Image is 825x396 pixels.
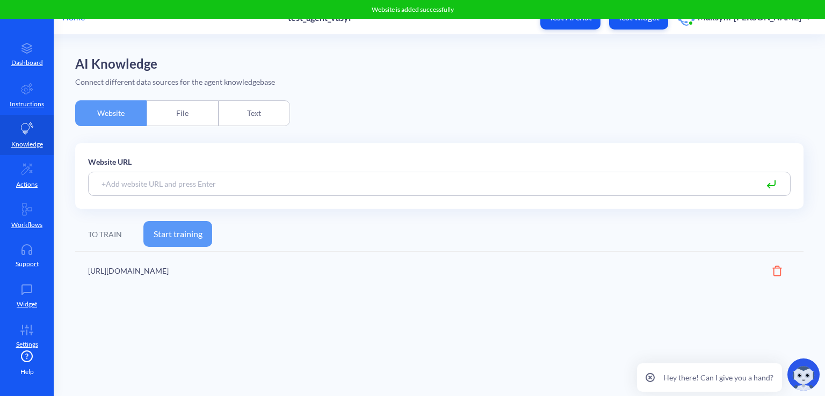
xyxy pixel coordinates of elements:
div: File [147,100,218,126]
span: Website is added successfully [372,5,454,13]
div: Text [219,100,290,126]
img: copilot-icon.svg [787,358,820,391]
p: Dashboard [11,58,43,68]
input: +Add website URL and press Enter [88,172,791,196]
p: Actions [16,180,38,189]
p: Knowledge [11,140,43,149]
button: Start training [143,221,212,247]
p: Widget [17,299,37,309]
h2: AI Knowledge [75,56,804,72]
div: [URL][DOMAIN_NAME] [88,265,670,276]
div: Connect different data sources for the agent knowledgebase [75,76,804,87]
span: Help [20,367,34,377]
p: Workflows [11,220,42,230]
div: TO TRAIN [88,229,122,240]
p: Instructions [10,99,44,109]
p: Settings [16,340,38,349]
div: Website [75,100,147,126]
p: Hey there! Can I give you a hand? [663,372,773,383]
p: Support [16,259,39,269]
p: Website URL [88,156,791,167]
